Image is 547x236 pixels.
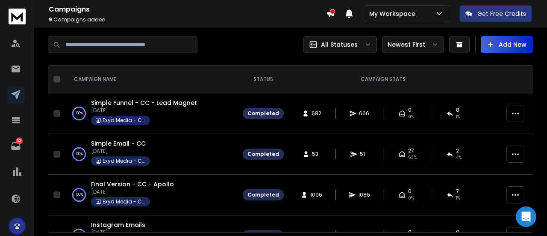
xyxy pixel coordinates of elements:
[91,139,146,148] a: Simple Email - CC
[456,114,460,120] span: 1 %
[91,107,197,114] p: [DATE]
[289,66,477,93] th: CAMPAIGN STATS
[7,137,24,155] a: 52
[238,66,289,93] th: STATUS
[49,16,326,23] p: Campaigns added
[456,107,459,114] span: 8
[103,158,145,164] p: Exyd Media - Commercial Cleaning
[408,107,412,114] span: 0
[481,36,533,53] button: Add New
[76,191,83,199] p: 100 %
[359,110,369,117] span: 666
[456,154,462,161] span: 4 %
[312,151,321,158] span: 53
[16,137,23,144] p: 52
[369,9,419,18] p: My Workspace
[91,99,197,107] a: Simple Funnel - CC - Lead Magnet
[247,110,279,117] div: Completed
[456,229,459,236] span: 0
[76,150,83,158] p: 100 %
[49,16,52,23] span: 9
[456,188,459,195] span: 7
[91,229,150,236] p: [DATE]
[408,147,414,154] span: 27
[76,109,83,118] p: 100 %
[321,40,358,49] p: All Statuses
[91,221,145,229] a: Instagram Emails
[312,110,321,117] span: 682
[408,188,412,195] span: 0
[49,4,326,15] h1: Campaigns
[64,66,238,93] th: CAMPAIGN NAME
[456,195,460,202] span: 1 %
[408,195,414,202] span: 0%
[310,191,322,198] span: 1096
[516,206,536,227] div: Open Intercom Messenger
[358,191,370,198] span: 1086
[456,147,459,154] span: 2
[91,188,174,195] p: [DATE]
[382,36,444,53] button: Newest First
[9,9,26,24] img: logo
[477,9,526,18] p: Get Free Credits
[64,93,238,134] td: 100%Simple Funnel - CC - Lead Magnet[DATE]Exyd Media - Commercial Cleaning
[103,117,145,124] p: Exyd Media - Commercial Cleaning
[247,151,279,158] div: Completed
[91,180,174,188] a: Final Version - CC - Apollo
[459,5,532,22] button: Get Free Credits
[64,134,238,175] td: 100%Simple Email - CC[DATE]Exyd Media - Commercial Cleaning
[408,114,414,120] span: 0%
[103,198,145,205] p: Exyd Media - Commercial Cleaning
[408,229,412,236] span: 0
[247,191,279,198] div: Completed
[360,151,368,158] span: 51
[91,148,150,155] p: [DATE]
[408,154,417,161] span: 53 %
[64,175,238,215] td: 100%Final Version - CC - Apollo[DATE]Exyd Media - Commercial Cleaning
